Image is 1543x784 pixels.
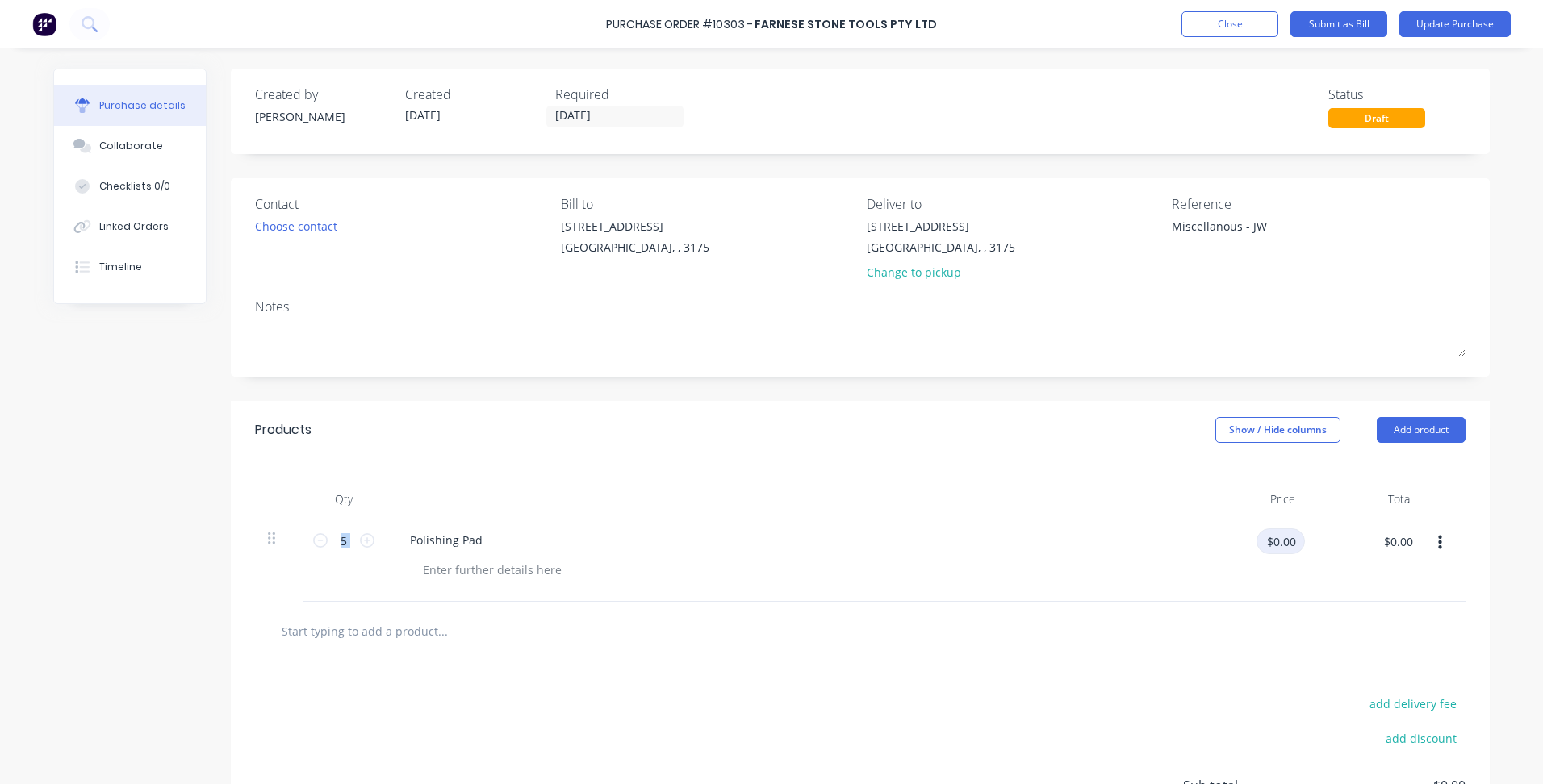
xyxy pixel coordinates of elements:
[54,206,206,247] button: Linked Orders
[1215,417,1340,443] button: Show / Hide columns
[99,98,186,113] div: Purchase details
[255,108,392,125] div: [PERSON_NAME]
[867,194,1160,214] div: Deliver to
[561,218,709,235] div: [STREET_ADDRESS]
[54,126,206,166] button: Collaborate
[54,247,206,287] button: Timeline
[99,219,169,234] div: Linked Orders
[561,239,709,256] div: [GEOGRAPHIC_DATA], , 3175
[1191,483,1308,515] div: Price
[1399,11,1511,37] button: Update Purchase
[867,264,1015,281] div: Change to pickup
[397,528,496,552] div: Polishing Pad
[303,483,384,515] div: Qty
[561,194,855,214] div: Bill to
[1328,85,1466,104] div: Status
[54,166,206,206] button: Checklists 0/0
[606,16,753,33] div: Purchase Order #10303 -
[1308,483,1425,515] div: Total
[555,85,692,104] div: Required
[1360,693,1466,714] button: add delivery fee
[255,85,392,104] div: Created by
[99,179,170,194] div: Checklists 0/0
[281,615,604,647] input: Start typing to add a product...
[1172,194,1466,214] div: Reference
[255,297,1466,316] div: Notes
[867,218,1015,235] div: [STREET_ADDRESS]
[1328,108,1425,128] div: Draft
[99,139,163,153] div: Collaborate
[1376,728,1466,749] button: add discount
[1290,11,1387,37] button: Submit as Bill
[405,85,542,104] div: Created
[255,194,549,214] div: Contact
[1377,417,1466,443] button: Add product
[32,12,56,36] img: Factory
[1181,11,1278,37] button: Close
[755,16,937,33] div: Farnese Stone Tools Pty Ltd
[255,420,312,440] div: Products
[255,218,337,235] div: Choose contact
[54,85,206,126] button: Purchase details
[867,239,1015,256] div: [GEOGRAPHIC_DATA], , 3175
[99,260,142,274] div: Timeline
[1172,218,1374,254] textarea: Miscellanous - JW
